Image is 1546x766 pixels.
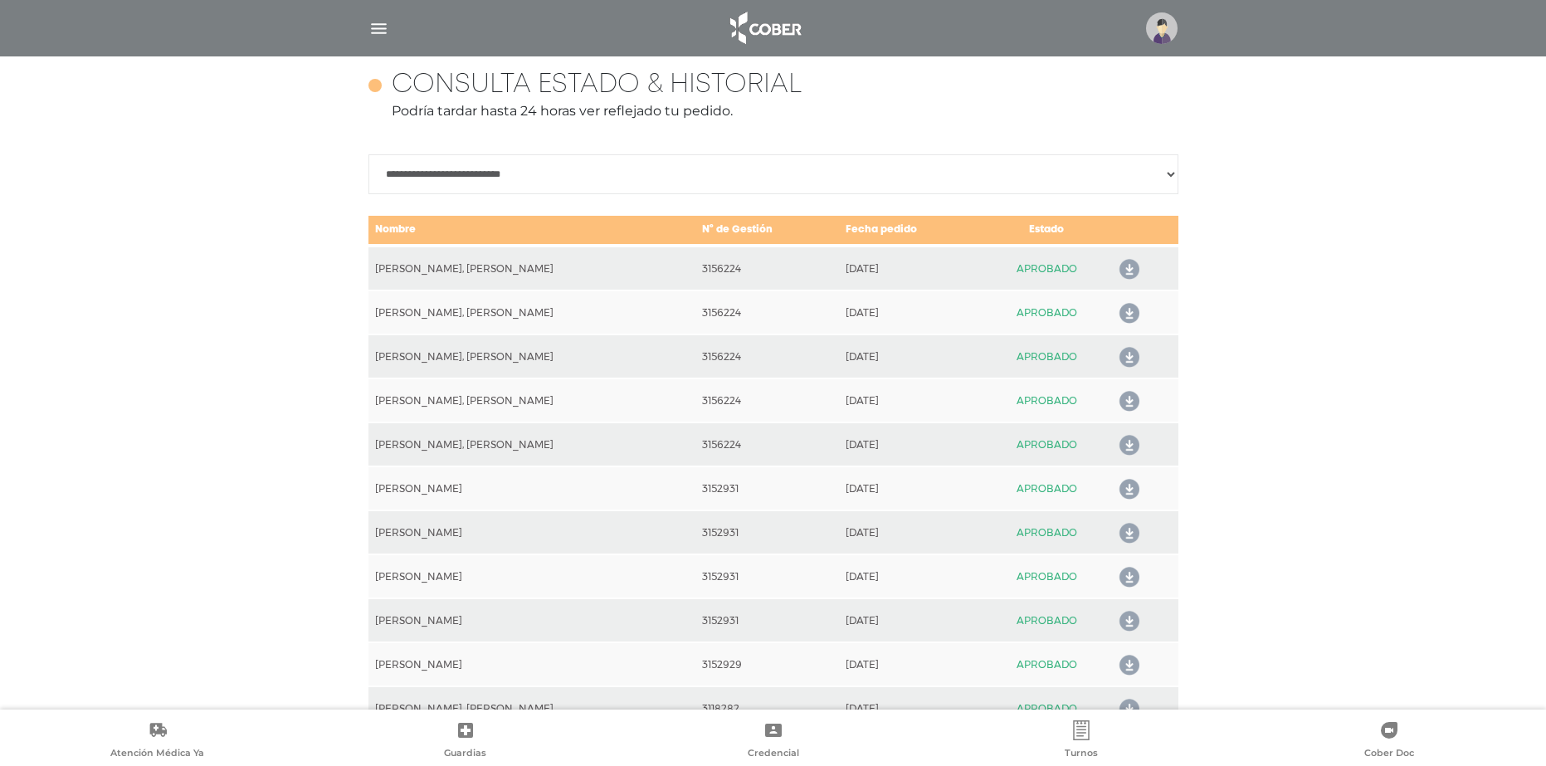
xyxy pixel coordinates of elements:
[839,510,983,554] td: [DATE]
[311,720,619,763] a: Guardias
[695,378,839,422] td: 3156224
[368,101,1178,121] p: Podría tardar hasta 24 horas ver reflejado tu pedido.
[983,290,1110,334] td: APROBADO
[368,215,696,246] td: Nombre
[368,466,696,510] td: [PERSON_NAME]
[839,334,983,378] td: [DATE]
[983,334,1110,378] td: APROBADO
[368,290,696,334] td: [PERSON_NAME], [PERSON_NAME]
[368,598,696,642] td: [PERSON_NAME]
[368,18,389,39] img: Cober_menu-lines-white.svg
[368,686,696,730] td: [PERSON_NAME], [PERSON_NAME]
[1235,720,1543,763] a: Cober Doc
[983,598,1110,642] td: APROBADO
[983,554,1110,598] td: APROBADO
[368,246,696,290] td: [PERSON_NAME], [PERSON_NAME]
[695,246,839,290] td: 3156224
[983,378,1110,422] td: APROBADO
[619,720,927,763] a: Credencial
[444,747,486,762] span: Guardias
[839,686,983,730] td: [DATE]
[839,246,983,290] td: [DATE]
[1065,747,1098,762] span: Turnos
[839,598,983,642] td: [DATE]
[392,70,802,101] h4: Consulta estado & historial
[695,642,839,686] td: 3152929
[983,422,1110,466] td: APROBADO
[110,747,204,762] span: Atención Médica Ya
[368,510,696,554] td: [PERSON_NAME]
[695,686,839,730] td: 3118282
[3,720,311,763] a: Atención Médica Ya
[721,8,808,48] img: logo_cober_home-white.png
[695,215,839,246] td: N° de Gestión
[983,686,1110,730] td: APROBADO
[368,554,696,598] td: [PERSON_NAME]
[368,642,696,686] td: [PERSON_NAME]
[927,720,1235,763] a: Turnos
[839,378,983,422] td: [DATE]
[839,642,983,686] td: [DATE]
[368,422,696,466] td: [PERSON_NAME], [PERSON_NAME]
[695,598,839,642] td: 3152931
[1364,747,1414,762] span: Cober Doc
[983,246,1110,290] td: APROBADO
[983,642,1110,686] td: APROBADO
[695,422,839,466] td: 3156224
[368,378,696,422] td: [PERSON_NAME], [PERSON_NAME]
[839,466,983,510] td: [DATE]
[839,422,983,466] td: [DATE]
[983,466,1110,510] td: APROBADO
[983,215,1110,246] td: Estado
[839,290,983,334] td: [DATE]
[695,290,839,334] td: 3156224
[695,510,839,554] td: 3152931
[368,334,696,378] td: [PERSON_NAME], [PERSON_NAME]
[695,334,839,378] td: 3156224
[695,554,839,598] td: 3152931
[748,747,799,762] span: Credencial
[1146,12,1178,44] img: profile-placeholder.svg
[983,510,1110,554] td: APROBADO
[839,554,983,598] td: [DATE]
[839,215,983,246] td: Fecha pedido
[695,466,839,510] td: 3152931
